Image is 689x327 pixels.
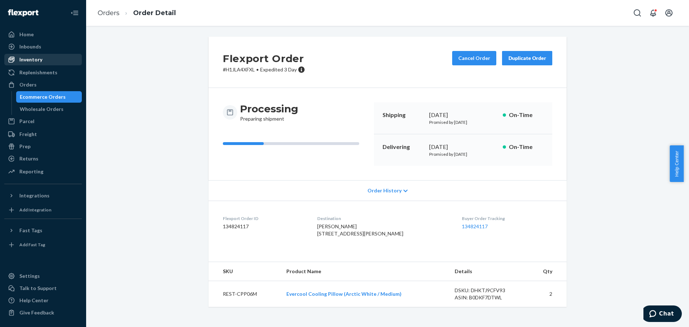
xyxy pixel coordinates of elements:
div: [DATE] [429,111,497,119]
div: Integrations [19,192,50,199]
ol: breadcrumbs [92,3,182,24]
a: Returns [4,153,82,164]
div: Preparing shipment [240,102,298,122]
dt: Destination [317,215,451,221]
div: Parcel [19,118,34,125]
div: Help Center [19,297,48,304]
a: Orders [4,79,82,90]
div: Orders [19,81,37,88]
a: Inbounds [4,41,82,52]
a: Home [4,29,82,40]
td: 2 [528,281,567,307]
a: Orders [98,9,119,17]
div: Ecommerce Orders [20,93,66,101]
span: • [256,66,259,73]
th: Details [449,262,528,281]
h2: Flexport Order [223,51,305,66]
div: Reporting [19,168,43,175]
button: Open notifications [646,6,660,20]
div: Inbounds [19,43,41,50]
dd: 134824117 [223,223,306,230]
a: Add Fast Tag [4,239,82,251]
a: Ecommerce Orders [16,91,82,103]
span: Order History [367,187,402,194]
button: Open Search Box [630,6,645,20]
span: Expedited 3 Day [260,66,297,73]
div: Inventory [19,56,42,63]
div: Duplicate Order [508,55,546,62]
div: Settings [19,272,40,280]
p: Promised by [DATE] [429,151,497,157]
h3: Processing [240,102,298,115]
div: Give Feedback [19,309,54,316]
button: Close Navigation [67,6,82,20]
div: Add Fast Tag [19,242,45,248]
div: [DATE] [429,143,497,151]
button: Fast Tags [4,225,82,236]
a: Reporting [4,166,82,177]
th: Product Name [281,262,449,281]
a: Help Center [4,295,82,306]
p: # H1JLA4XFXL [223,66,305,73]
a: Order Detail [133,9,176,17]
div: Freight [19,131,37,138]
div: Fast Tags [19,227,42,234]
a: Evercool Cooling Pillow (Arctic White / Medium) [286,291,402,297]
a: 134824117 [462,223,488,229]
iframe: Opens a widget where you can chat to one of our agents [643,305,682,323]
div: Wholesale Orders [20,106,64,113]
p: On-Time [509,111,544,119]
p: Promised by [DATE] [429,119,497,125]
button: Cancel Order [452,51,496,65]
button: Open account menu [662,6,676,20]
p: Shipping [383,111,423,119]
button: Help Center [670,145,684,182]
div: Returns [19,155,38,162]
button: Talk to Support [4,282,82,294]
a: Freight [4,129,82,140]
a: Prep [4,141,82,152]
div: ASIN: B0DKF7DTWL [455,294,522,301]
button: Duplicate Order [502,51,552,65]
div: DSKU: DHKTJ9CFV93 [455,287,522,294]
a: Parcel [4,116,82,127]
div: Home [19,31,34,38]
div: Replenishments [19,69,57,76]
a: Add Integration [4,204,82,216]
a: Wholesale Orders [16,103,82,115]
a: Inventory [4,54,82,65]
a: Settings [4,270,82,282]
div: Prep [19,143,31,150]
dt: Buyer Order Tracking [462,215,552,221]
dt: Flexport Order ID [223,215,306,221]
div: Talk to Support [19,285,57,292]
p: Delivering [383,143,423,151]
td: REST-CPP06M [208,281,281,307]
button: Give Feedback [4,307,82,318]
span: [PERSON_NAME] [STREET_ADDRESS][PERSON_NAME] [317,223,403,237]
button: Integrations [4,190,82,201]
a: Replenishments [4,67,82,78]
div: Add Integration [19,207,51,213]
th: SKU [208,262,281,281]
p: On-Time [509,143,544,151]
img: Flexport logo [8,9,38,17]
th: Qty [528,262,567,281]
